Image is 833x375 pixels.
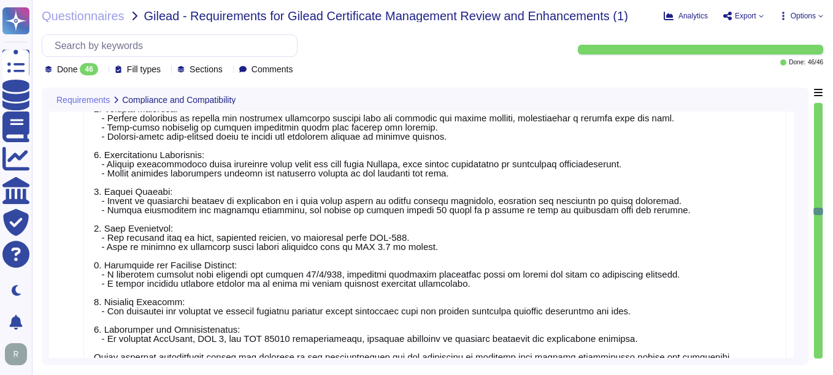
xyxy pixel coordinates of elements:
[808,59,823,66] span: 46 / 46
[127,65,161,74] span: Fill types
[48,35,297,56] input: Search by keywords
[251,65,293,74] span: Comments
[791,12,816,20] span: Options
[2,341,36,368] button: user
[57,65,77,74] span: Done
[42,10,125,22] span: Questionnaires
[678,12,708,20] span: Analytics
[144,10,628,22] span: Gilead - Requirements for Gilead Certificate Management Review and Enhancements (1)
[789,59,805,66] span: Done:
[735,12,756,20] span: Export
[5,343,27,365] img: user
[664,11,708,21] button: Analytics
[56,96,110,104] span: Requirements
[122,96,236,104] span: Compliance and Compatibility
[190,65,223,74] span: Sections
[80,63,98,75] div: 46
